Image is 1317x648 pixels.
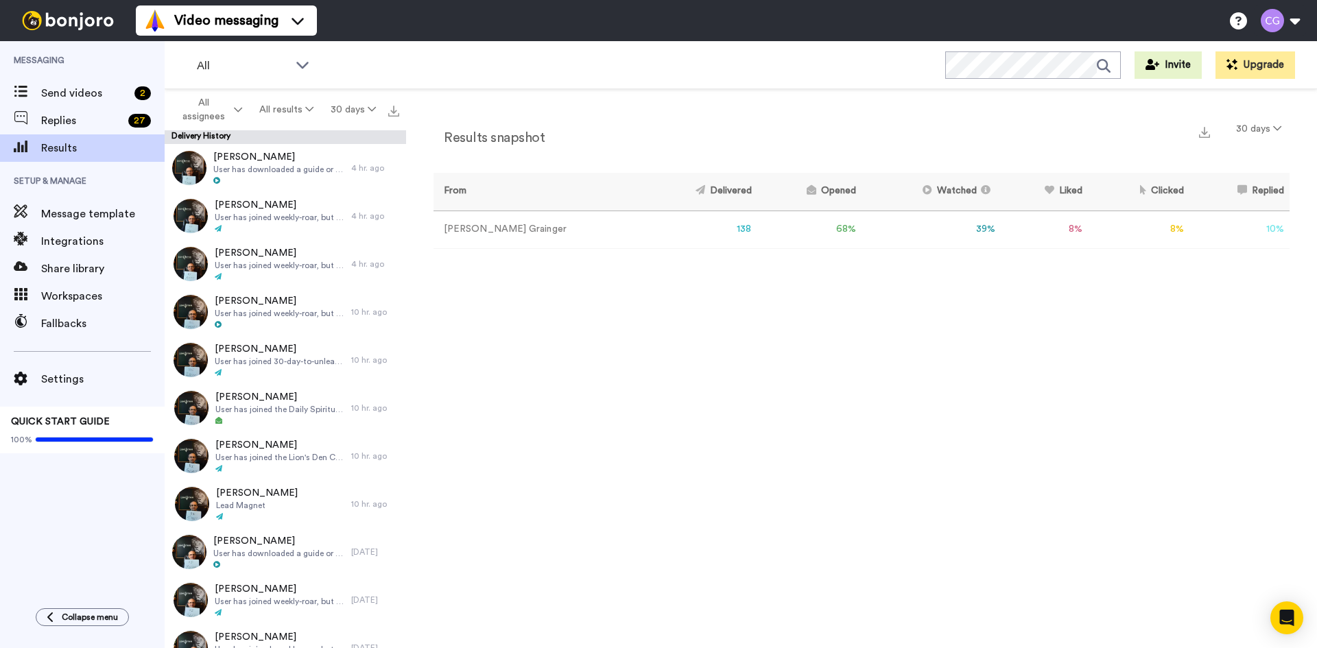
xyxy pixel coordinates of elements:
[351,307,399,317] div: 10 hr. ago
[165,576,406,624] a: [PERSON_NAME]User has joined weekly-roar, but is not in Mighty Networks.[DATE]
[144,10,166,32] img: vm-color.svg
[351,259,399,269] div: 4 hr. ago
[1001,173,1088,211] th: Liked
[215,212,344,223] span: User has joined weekly-roar, but is not in Mighty Networks.
[215,630,344,644] span: [PERSON_NAME]
[174,295,208,329] img: abadfa5b-7e7a-4387-8636-8d06808a69e0-thumb.jpg
[174,343,208,377] img: d957036c-240b-41af-82dc-987519d9ea79-thumb.jpg
[197,58,289,74] span: All
[213,164,344,175] span: User has downloaded a guide or filled out a form that is not Weekly Roar, 30 Days or Assessment, ...
[174,199,208,233] img: 0c5d7b3d-7a28-432a-957b-fc81e8979e05-thumb.jpg
[251,97,322,122] button: All results
[1001,211,1088,248] td: 8 %
[757,211,862,248] td: 68 %
[1228,117,1290,141] button: 30 days
[351,211,399,221] div: 4 hr. ago
[175,487,209,521] img: fd3f70bf-b776-4117-8d73-ac1253449715-thumb.jpg
[172,151,206,185] img: 594aca15-f6b0-447a-89f3-3910a572c4ea-thumb.jpg
[351,163,399,173] div: 4 hr. ago
[215,452,344,463] span: User has joined the Lion's Den Community
[11,434,32,445] span: 100%
[215,438,344,452] span: [PERSON_NAME]
[41,371,165,387] span: Settings
[322,97,384,122] button: 30 days
[165,240,406,288] a: [PERSON_NAME]User has joined weekly-roar, but is not in Mighty Networks.4 hr. ago
[215,294,344,308] span: [PERSON_NAME]
[16,11,119,30] img: bj-logo-header-white.svg
[1199,127,1210,138] img: export.svg
[134,86,151,100] div: 2
[41,85,129,101] span: Send videos
[215,308,344,319] span: User has joined weekly-roar, but is not in Mighty Networks.
[213,548,344,559] span: User has downloaded a guide or filled out a form that is not Weekly Roar, 30 Days or Assessment, ...
[351,547,399,557] div: [DATE]
[1189,211,1290,248] td: 10 %
[165,144,406,192] a: [PERSON_NAME]User has downloaded a guide or filled out a form that is not Weekly Roar, 30 Days or...
[1270,601,1303,634] div: Open Intercom Messenger
[862,211,1001,248] td: 39 %
[215,404,344,415] span: User has joined the Daily Spiritual Kick Off
[215,596,344,607] span: User has joined weekly-roar, but is not in Mighty Networks.
[176,96,231,123] span: All assignees
[434,130,545,145] h2: Results snapshot
[757,173,862,211] th: Opened
[216,500,298,511] span: Lead Magnet
[41,206,165,222] span: Message template
[351,355,399,365] div: 10 hr. ago
[128,114,151,128] div: 27
[174,439,209,473] img: 64955c32-5208-4e00-8688-4554655b1045-thumb.jpg
[165,384,406,432] a: [PERSON_NAME]User has joined the Daily Spiritual Kick Off10 hr. ago
[215,582,344,596] span: [PERSON_NAME]
[388,106,399,117] img: export.svg
[41,140,165,156] span: Results
[174,11,278,30] span: Video messaging
[1088,211,1189,248] td: 8 %
[642,211,757,248] td: 138
[165,192,406,240] a: [PERSON_NAME]User has joined weekly-roar, but is not in Mighty Networks.4 hr. ago
[434,211,642,248] td: [PERSON_NAME] Grainger
[1135,51,1202,79] button: Invite
[215,260,344,271] span: User has joined weekly-roar, but is not in Mighty Networks.
[351,595,399,605] div: [DATE]
[434,173,642,211] th: From
[165,432,406,480] a: [PERSON_NAME]User has joined the Lion's Den Community10 hr. ago
[41,315,165,332] span: Fallbacks
[213,150,344,164] span: [PERSON_NAME]
[62,612,118,623] span: Collapse menu
[215,198,344,212] span: [PERSON_NAME]
[41,112,123,129] span: Replies
[1215,51,1295,79] button: Upgrade
[215,390,344,404] span: [PERSON_NAME]
[1088,173,1189,211] th: Clicked
[165,480,406,528] a: [PERSON_NAME]Lead Magnet10 hr. ago
[384,99,403,120] button: Export all results that match these filters now.
[167,91,251,129] button: All assignees
[216,486,298,500] span: [PERSON_NAME]
[215,342,344,356] span: [PERSON_NAME]
[11,417,110,427] span: QUICK START GUIDE
[351,499,399,509] div: 10 hr. ago
[165,130,406,144] div: Delivery History
[165,288,406,336] a: [PERSON_NAME]User has joined weekly-roar, but is not in Mighty Networks.10 hr. ago
[174,583,208,617] img: 1217bf9b-64d1-4d97-a1e2-c688da8ddceb-thumb.jpg
[1195,121,1214,141] button: Export a summary of each team member’s results that match this filter now.
[351,451,399,461] div: 10 hr. ago
[41,233,165,250] span: Integrations
[215,356,344,367] span: User has joined 30-day-to-unleash, but is not in Mighty Networks.
[174,391,209,425] img: 48daff9a-dffc-411c-bdb6-6585886ffd2a-thumb.jpg
[41,288,165,304] span: Workspaces
[215,246,344,260] span: [PERSON_NAME]
[41,261,165,277] span: Share library
[165,336,406,384] a: [PERSON_NAME]User has joined 30-day-to-unleash, but is not in Mighty Networks.10 hr. ago
[213,534,344,548] span: [PERSON_NAME]
[172,535,206,569] img: d9361420-bf4f-466e-99de-2ed4f3b0ad3a-thumb.jpg
[165,528,406,576] a: [PERSON_NAME]User has downloaded a guide or filled out a form that is not Weekly Roar, 30 Days or...
[36,608,129,626] button: Collapse menu
[351,403,399,413] div: 10 hr. ago
[862,173,1001,211] th: Watched
[1189,173,1290,211] th: Replied
[174,247,208,281] img: 574a0ab3-5061-4105-8526-e144894fc01a-thumb.jpg
[642,173,757,211] th: Delivered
